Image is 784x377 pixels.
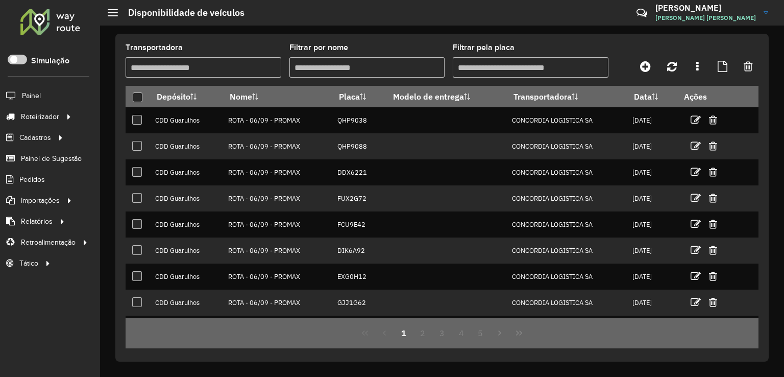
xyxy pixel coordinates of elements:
[223,238,332,264] td: ROTA - 06/09 - PROMAX
[691,139,701,153] a: Editar
[31,55,69,67] label: Simulação
[709,269,717,283] a: Excluir
[655,13,756,22] span: [PERSON_NAME] [PERSON_NAME]
[22,90,41,101] span: Painel
[506,86,627,107] th: Transportadora
[19,258,38,269] span: Tático
[709,139,717,153] a: Excluir
[709,295,717,309] a: Excluir
[150,211,223,238] td: CDD Guarulhos
[627,316,677,342] td: [DATE]
[627,133,677,159] td: [DATE]
[150,238,223,264] td: CDD Guarulhos
[332,316,386,342] td: FPZ1D32
[691,269,701,283] a: Editar
[471,323,491,343] button: 5
[21,111,59,122] span: Roteirizador
[150,133,223,159] td: CDD Guarulhos
[506,238,627,264] td: CONCORDIA LOGISTICA SA
[506,290,627,316] td: CONCORDIA LOGISTICA SA
[509,323,529,343] button: Last Page
[506,107,627,133] td: CONCORDIA LOGISTICA SA
[19,132,51,143] span: Cadastros
[223,290,332,316] td: ROTA - 06/09 - PROMAX
[709,217,717,231] a: Excluir
[126,41,183,54] label: Transportadora
[19,174,45,185] span: Pedidos
[150,107,223,133] td: CDD Guarulhos
[223,211,332,238] td: ROTA - 06/09 - PROMAX
[627,290,677,316] td: [DATE]
[627,264,677,290] td: [DATE]
[677,86,739,107] th: Ações
[223,107,332,133] td: ROTA - 06/09 - PROMAX
[21,216,53,227] span: Relatórios
[332,159,386,185] td: DDX6221
[691,113,701,127] a: Editar
[506,133,627,159] td: CONCORDIA LOGISTICA SA
[223,185,332,211] td: ROTA - 06/09 - PROMAX
[631,2,653,24] a: Contato Rápido
[452,323,471,343] button: 4
[709,113,717,127] a: Excluir
[150,264,223,290] td: CDD Guarulhos
[223,264,332,290] td: ROTA - 06/09 - PROMAX
[118,7,244,18] h2: Disponibilidade de veículos
[627,86,677,107] th: Data
[413,323,432,343] button: 2
[691,243,701,257] a: Editar
[21,237,76,248] span: Retroalimentação
[223,86,332,107] th: Nome
[627,159,677,185] td: [DATE]
[627,238,677,264] td: [DATE]
[332,107,386,133] td: QHP9038
[223,316,332,342] td: ROTA - 06/09 - PROMAX
[386,86,506,107] th: Modelo de entrega
[506,264,627,290] td: CONCORDIA LOGISTICA SA
[21,195,60,206] span: Importações
[150,290,223,316] td: CDD Guarulhos
[332,211,386,238] td: FCU9E42
[627,211,677,238] td: [DATE]
[506,211,627,238] td: CONCORDIA LOGISTICA SA
[150,86,223,107] th: Depósito
[21,153,82,164] span: Painel de Sugestão
[709,191,717,205] a: Excluir
[332,290,386,316] td: GJJ1G62
[332,86,386,107] th: Placa
[709,243,717,257] a: Excluir
[150,159,223,185] td: CDD Guarulhos
[627,185,677,211] td: [DATE]
[223,133,332,159] td: ROTA - 06/09 - PROMAX
[691,295,701,309] a: Editar
[289,41,348,54] label: Filtrar por nome
[453,41,514,54] label: Filtrar pela placa
[490,323,509,343] button: Next Page
[506,159,627,185] td: CONCORDIA LOGISTICA SA
[709,165,717,179] a: Excluir
[332,133,386,159] td: QHP9088
[394,323,413,343] button: 1
[332,264,386,290] td: EXG0H12
[332,238,386,264] td: DIK6A92
[432,323,452,343] button: 3
[655,3,756,13] h3: [PERSON_NAME]
[223,159,332,185] td: ROTA - 06/09 - PROMAX
[332,185,386,211] td: FUX2G72
[150,185,223,211] td: CDD Guarulhos
[506,185,627,211] td: CONCORDIA LOGISTICA SA
[691,191,701,205] a: Editar
[691,217,701,231] a: Editar
[506,316,627,342] td: CONCORDIA LOGISTICA SA
[627,107,677,133] td: [DATE]
[150,316,223,342] td: CDD Guarulhos
[691,165,701,179] a: Editar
